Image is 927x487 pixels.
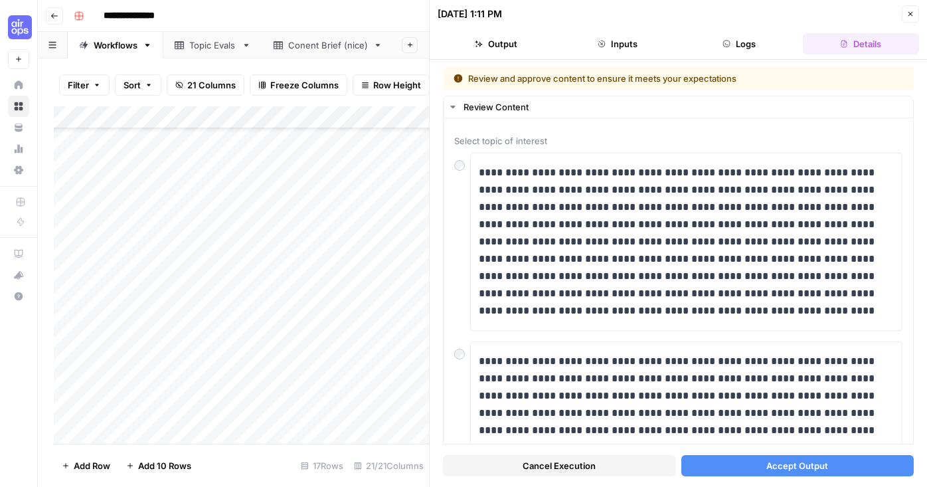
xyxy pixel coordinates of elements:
button: Review Content [444,96,913,118]
div: Conent Brief (nice) [288,39,368,52]
a: Settings [8,159,29,181]
span: Add Row [74,459,110,472]
button: Help + Support [8,286,29,307]
button: Add 10 Rows [118,455,199,476]
a: Conent Brief (nice) [262,32,394,58]
button: Filter [59,74,110,96]
span: Freeze Columns [270,78,339,92]
a: Home [8,74,29,96]
div: [DATE] 1:11 PM [438,7,502,21]
span: Sort [124,78,141,92]
span: Select topic of interest [454,134,902,147]
div: Workflows [94,39,137,52]
div: Review Content [463,100,905,114]
div: 21/21 Columns [349,455,429,476]
button: Logs [681,33,798,54]
img: AirOps U Cohort 1 Logo [8,15,32,39]
button: Cancel Execution [443,455,676,476]
div: What's new? [9,265,29,285]
button: What's new? [8,264,29,286]
button: Inputs [559,33,675,54]
a: Your Data [8,117,29,138]
button: Freeze Columns [250,74,347,96]
span: Accept Output [766,459,828,472]
button: Sort [115,74,161,96]
button: Add Row [54,455,118,476]
button: Output [438,33,554,54]
button: Details [803,33,919,54]
span: 21 Columns [187,78,236,92]
span: Cancel Execution [523,459,596,472]
a: Usage [8,138,29,159]
a: Workflows [68,32,163,58]
span: Filter [68,78,89,92]
span: Add 10 Rows [138,459,191,472]
div: Topic Evals [189,39,236,52]
a: AirOps Academy [8,243,29,264]
span: Row Height [373,78,421,92]
button: Row Height [353,74,430,96]
button: 21 Columns [167,74,244,96]
div: 17 Rows [295,455,349,476]
button: Accept Output [681,455,914,476]
button: Workspace: AirOps U Cohort 1 [8,11,29,44]
div: Review and approve content to ensure it meets your expectations [454,72,820,85]
a: Topic Evals [163,32,262,58]
a: Browse [8,96,29,117]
